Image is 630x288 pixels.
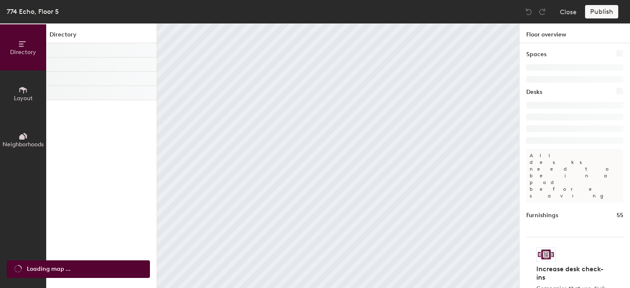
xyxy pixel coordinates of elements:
h1: Furnishings [526,211,558,220]
canvas: Map [157,23,519,288]
h1: 55 [617,211,623,220]
img: Sticker logo [536,247,556,262]
img: Undo [525,8,533,16]
span: Loading map ... [27,265,71,274]
img: Redo [538,8,546,16]
span: Layout [14,95,33,102]
button: Close [560,5,577,18]
span: Neighborhoods [3,141,44,148]
h1: Floor overview [520,23,630,43]
div: 774 Echo, Floor 5 [7,6,59,17]
h4: Increase desk check-ins [536,265,608,282]
span: Directory [10,49,36,56]
h1: Spaces [526,50,546,59]
h1: Desks [526,88,542,97]
p: All desks need to be in a pod before saving [526,149,623,202]
h1: Directory [46,30,157,43]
